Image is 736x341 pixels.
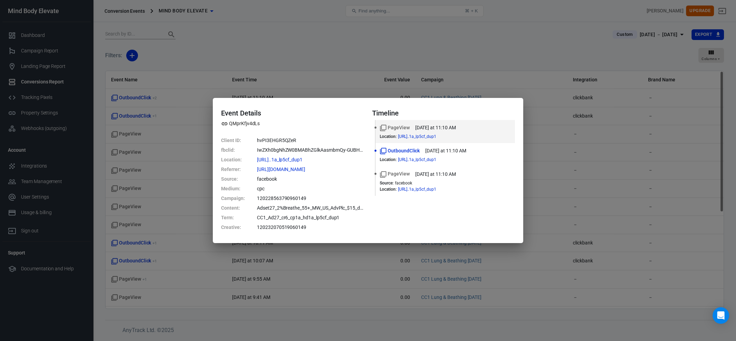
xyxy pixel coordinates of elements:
dt: Location : [221,155,256,164]
dd: https://www.mindbodyelevate.org/bl5cf?ad_id=120232070519060149&adset_id=120232070519020149&fbclid... [257,155,364,164]
dt: Location : [380,134,397,139]
span: facebook [395,181,412,185]
span: Property [221,120,260,127]
time: 2025-08-21T11:10:38-04:00 [415,124,456,131]
span: http://m.facebook.com/ [257,167,318,172]
dd: 120232070519060149 [257,222,364,232]
dd: 120228563790960149 [257,193,364,203]
time: 2025-08-21T11:10:21-04:00 [415,171,456,178]
span: https://www.mindbodyelevate.org/bl5cf?ad_id=120232070519060149&adset_id=120232070519020149&fbclid... [398,187,449,191]
span: https://www.mindbodyelevate.org/bl5cf?ad_id=120232070519060149&adset_id=120232070519020149&fbclid... [398,158,449,162]
span: Standard event name [380,124,410,131]
dd: CC1_Ad27_cr6_cp1a_hd1a_lp5cf_dup1 [257,213,364,222]
time: 2025-08-21T11:10:28-04:00 [425,147,466,154]
span: https://www.mindbodyelevate.org/bl5cf?ad_id=120232070519060149&adset_id=120232070519020149&fbclid... [398,134,449,139]
span: Standard event name [380,147,420,154]
dd: IwZXh0bgNhZW0BMABhZGlkAasmbmQy-GUBHjDU9UQ4S7fasRjWAOTGK6zjefy9oARIDrPZ2YYYPJOqT47yl6vO4MjVwU05_ae... [257,145,364,155]
span: Standard event name [380,170,410,178]
h4: Event Details [221,109,364,117]
h4: Timeline [372,109,515,117]
span: https://www.mindbodyelevate.org/bl5cf?ad_id=120232070519060149&adset_id=120232070519020149&fbclid... [257,157,315,162]
dd: facebook [257,174,364,184]
dd: hvPI3EHGR5QZeR [257,136,364,145]
dt: Referrer : [221,164,256,174]
dt: Client ID : [221,136,256,145]
dt: Location : [380,187,397,192]
dt: Term : [221,213,256,222]
dt: Campaign : [221,193,256,203]
dt: Medium : [221,184,256,193]
dd: cpc [257,184,364,193]
div: Open Intercom Messenger [713,307,729,324]
dt: Location : [380,157,397,162]
dd: http://m.facebook.com/ [257,164,364,174]
dt: fbclid : [221,145,256,155]
dd: Adset27_2%Breathe_55+_MW_US_AdvPlc_$15_dup1 [257,203,364,213]
dt: Source : [380,181,394,185]
dt: Source : [221,174,256,184]
dt: Content : [221,203,256,213]
dt: Creative : [221,222,256,232]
